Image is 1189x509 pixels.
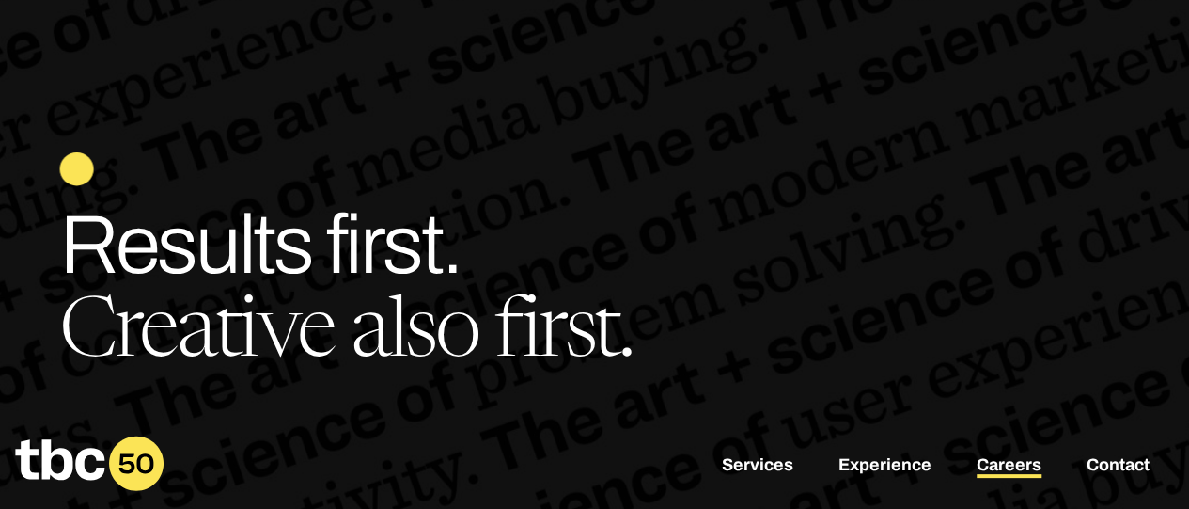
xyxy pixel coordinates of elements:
a: Services [722,455,793,478]
span: Results first. [59,200,460,290]
a: Careers [977,455,1041,478]
span: Creative also first. [59,294,632,377]
a: Experience [838,455,931,478]
a: Home [15,478,164,498]
a: Contact [1087,455,1150,478]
